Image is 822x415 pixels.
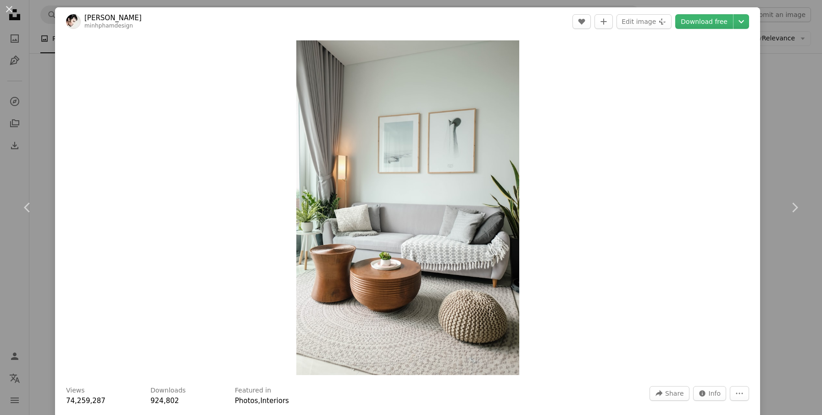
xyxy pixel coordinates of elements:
[767,163,822,252] a: Next
[84,13,142,22] a: [PERSON_NAME]
[235,397,258,405] a: Photos
[296,40,519,375] button: Zoom in on this image
[150,386,186,395] h3: Downloads
[66,386,85,395] h3: Views
[675,14,733,29] a: Download free
[594,14,613,29] button: Add to Collection
[733,14,749,29] button: Choose download size
[150,397,179,405] span: 924,802
[616,14,672,29] button: Edit image
[260,397,289,405] a: Interiors
[730,386,749,401] button: More Actions
[650,386,689,401] button: Share this image
[296,40,519,375] img: a living room filled with furniture and a large window
[258,397,261,405] span: ,
[235,386,271,395] h3: Featured in
[66,397,106,405] span: 74,259,287
[709,387,721,400] span: Info
[572,14,591,29] button: Like
[665,387,683,400] span: Share
[693,386,727,401] button: Stats about this image
[84,22,133,29] a: minhphamdesign
[66,14,81,29] img: Go to Minh Pham's profile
